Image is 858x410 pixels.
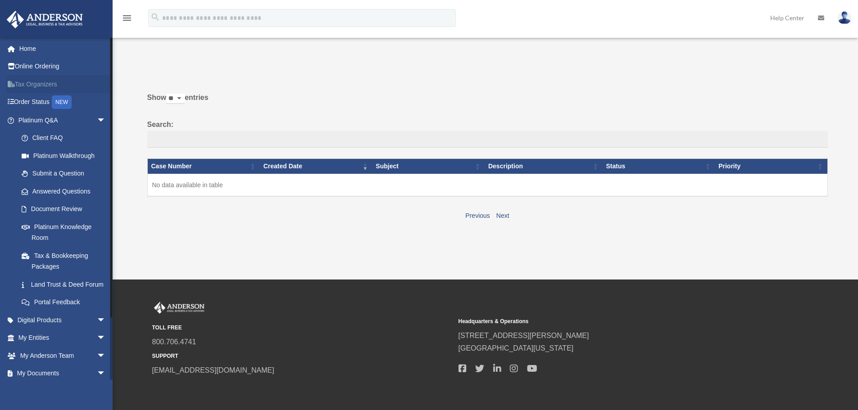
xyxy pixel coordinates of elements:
a: Previous [465,212,490,219]
select: Showentries [166,94,185,104]
a: My Entitiesarrow_drop_down [6,329,119,347]
th: Status: activate to sort column ascending [603,159,715,174]
small: Headquarters & Operations [459,317,758,326]
a: Tax & Bookkeeping Packages [13,247,115,275]
a: [GEOGRAPHIC_DATA][US_STATE] [459,344,574,352]
span: arrow_drop_down [97,329,115,347]
span: arrow_drop_down [97,347,115,365]
a: Online Ordering [6,58,119,76]
a: Order StatusNEW [6,93,119,112]
a: Land Trust & Deed Forum [13,275,115,293]
a: Tax Organizers [6,75,119,93]
img: User Pic [838,11,851,24]
i: menu [122,13,132,23]
th: Subject: activate to sort column ascending [372,159,485,174]
a: Submit a Question [13,165,115,183]
label: Search: [147,118,828,148]
label: Show entries [147,91,828,113]
a: Document Review [13,200,115,218]
small: TOLL FREE [152,323,452,333]
a: Platinum Knowledge Room [13,218,115,247]
a: Home [6,40,119,58]
i: search [150,12,160,22]
a: My Anderson Teamarrow_drop_down [6,347,119,365]
a: Digital Productsarrow_drop_down [6,311,119,329]
th: Case Number: activate to sort column ascending [147,159,260,174]
a: menu [122,16,132,23]
small: SUPPORT [152,351,452,361]
img: Anderson Advisors Platinum Portal [4,11,86,28]
span: arrow_drop_down [97,311,115,329]
a: My Documentsarrow_drop_down [6,365,119,383]
a: Client FAQ [13,129,115,147]
input: Search: [147,131,828,148]
th: Created Date: activate to sort column ascending [260,159,372,174]
a: Portal Feedback [13,293,115,311]
a: Platinum Q&Aarrow_drop_down [6,111,115,129]
a: [EMAIL_ADDRESS][DOMAIN_NAME] [152,366,274,374]
a: [STREET_ADDRESS][PERSON_NAME] [459,332,589,339]
img: Anderson Advisors Platinum Portal [152,302,206,314]
th: Priority: activate to sort column ascending [715,159,827,174]
div: NEW [52,95,72,109]
span: arrow_drop_down [97,111,115,130]
span: arrow_drop_down [97,365,115,383]
td: No data available in table [147,174,827,196]
a: Next [496,212,509,219]
a: 800.706.4741 [152,338,196,346]
th: Description: activate to sort column ascending [485,159,603,174]
a: Answered Questions [13,182,110,200]
a: Platinum Walkthrough [13,147,115,165]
